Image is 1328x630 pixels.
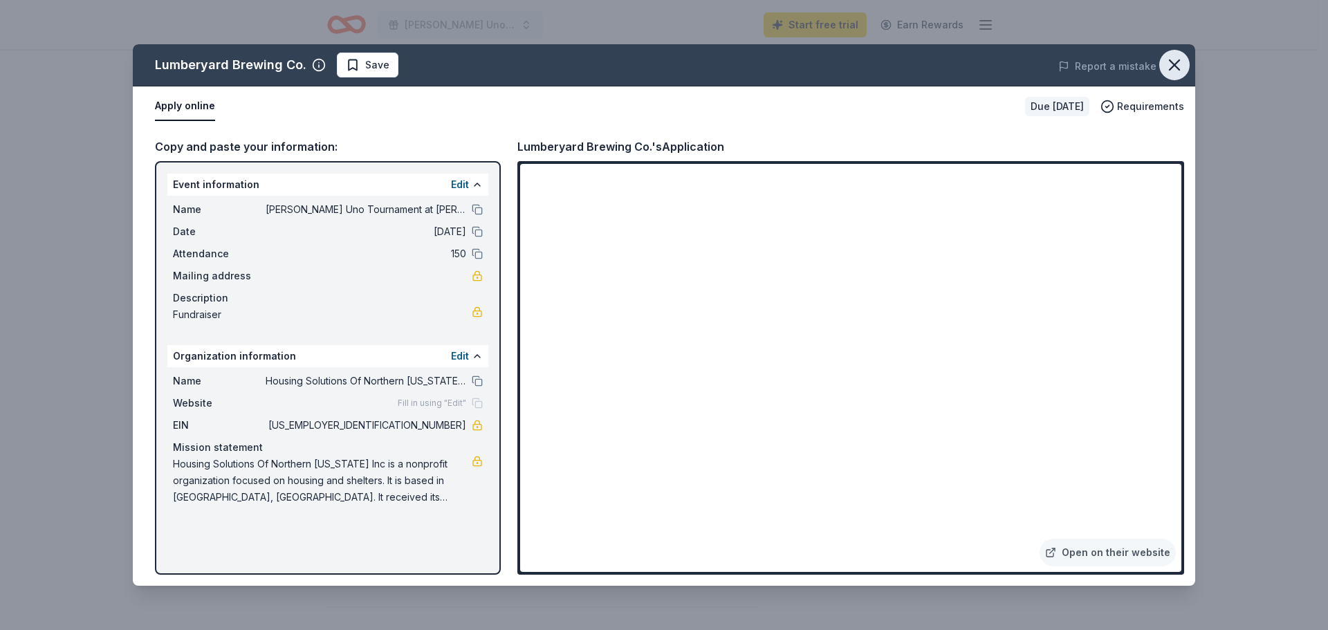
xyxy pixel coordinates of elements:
[173,439,483,456] div: Mission statement
[1117,98,1184,115] span: Requirements
[337,53,398,77] button: Save
[266,373,466,389] span: Housing Solutions Of Northern [US_STATE] Inc
[1100,98,1184,115] button: Requirements
[365,57,389,73] span: Save
[398,398,466,409] span: Fill in using "Edit"
[451,176,469,193] button: Edit
[167,345,488,367] div: Organization information
[266,201,466,218] span: [PERSON_NAME] Uno Tournament at [PERSON_NAME][GEOGRAPHIC_DATA]
[266,417,466,434] span: [US_EMPLOYER_IDENTIFICATION_NUMBER]
[173,456,472,506] span: Housing Solutions Of Northern [US_STATE] Inc is a nonprofit organization focused on housing and s...
[173,201,266,218] span: Name
[173,306,472,323] span: Fundraiser
[155,138,501,156] div: Copy and paste your information:
[167,174,488,196] div: Event information
[266,245,466,262] span: 150
[173,223,266,240] span: Date
[451,348,469,364] button: Edit
[173,245,266,262] span: Attendance
[173,268,266,284] span: Mailing address
[517,138,724,156] div: Lumberyard Brewing Co.'s Application
[155,54,306,76] div: Lumberyard Brewing Co.
[173,417,266,434] span: EIN
[1040,539,1176,566] a: Open on their website
[266,223,466,240] span: [DATE]
[173,373,266,389] span: Name
[1025,97,1089,116] div: Due [DATE]
[173,290,483,306] div: Description
[155,92,215,121] button: Apply online
[1058,58,1156,75] button: Report a mistake
[173,395,266,411] span: Website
